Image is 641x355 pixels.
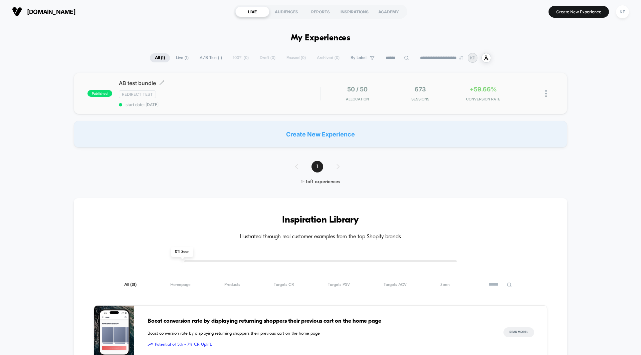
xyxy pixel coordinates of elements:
button: [DOMAIN_NAME] [10,6,77,17]
div: Duration [248,171,266,179]
div: Create New Experience [74,121,567,147]
span: published [87,90,112,97]
div: KP [616,5,629,18]
span: 0 % Seen [171,247,193,257]
button: Play, NEW DEMO 2025-VEED.mp4 [3,170,14,181]
span: All ( 1 ) [150,53,170,62]
span: Targets CR [274,282,294,287]
span: Products [224,282,240,287]
img: close [545,90,547,97]
span: Homepage [170,282,191,287]
span: Targets AOV [384,282,407,287]
span: Sessions [391,97,450,101]
button: Create New Experience [549,6,609,18]
span: Redirect Test [119,90,156,98]
div: REPORTS [303,6,338,17]
span: 673 [415,86,426,93]
div: INSPIRATIONS [338,6,372,17]
button: Read More> [503,327,534,337]
span: All [124,282,137,287]
h1: My Experiences [291,33,351,43]
div: LIVE [235,6,269,17]
span: Live ( 1 ) [171,53,194,62]
img: Visually logo [12,7,22,17]
span: CONVERSION RATE [453,97,513,101]
span: By Label [351,55,367,60]
button: KP [614,5,631,19]
div: 1 - 1 of 1 experiences [288,179,353,185]
span: start date: [DATE] [119,102,320,107]
span: Potential of 5% - 7% CR Uplift. [148,341,490,348]
span: Seen [440,282,450,287]
p: KP [470,55,475,60]
span: +59.66% [470,86,497,93]
span: Boost conversion rate by displaying returning shoppers their previous cart on the home page [148,330,490,337]
img: end [459,56,463,60]
div: AUDIENCES [269,6,303,17]
span: A/B Test ( 1 ) [195,53,227,62]
span: ( 31 ) [130,283,137,287]
span: Boost conversion rate by displaying returning shoppers their previous cart on the home page [148,317,490,326]
span: [DOMAIN_NAME] [27,8,75,15]
h3: Inspiration Library [94,215,547,226]
span: AB test bundle [119,80,320,86]
span: 1 [311,161,323,172]
div: ACADEMY [372,6,406,17]
input: Volume [279,172,299,179]
span: Allocation [346,97,369,101]
button: Play, NEW DEMO 2025-VEED.mp4 [156,84,172,100]
h4: Illustrated through real customer examples from the top Shopify brands [94,234,547,240]
span: Targets PSV [328,282,350,287]
div: Current time [232,171,247,179]
input: Seek [5,161,323,167]
span: 50 / 50 [347,86,368,93]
